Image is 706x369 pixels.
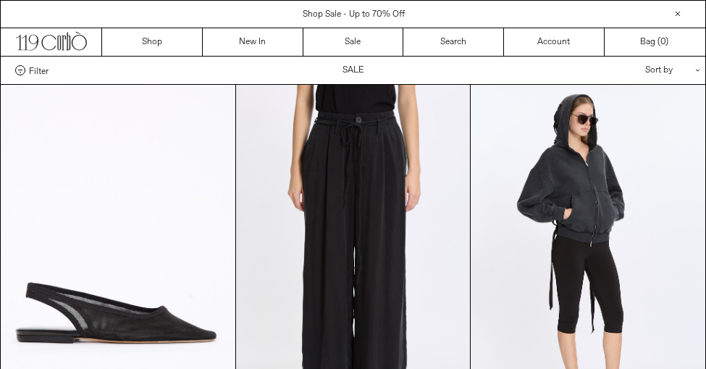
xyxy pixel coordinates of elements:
[303,28,404,56] a: Sale
[660,36,668,49] span: )
[605,28,705,56] a: Bag ()
[660,36,665,48] span: 0
[504,28,605,56] a: Account
[102,28,203,56] a: Shop
[303,9,405,20] a: Shop Sale - Up to 70% Off
[560,57,691,84] div: Sort by
[403,28,504,56] a: Search
[29,65,49,75] span: Filter
[203,28,303,56] a: New In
